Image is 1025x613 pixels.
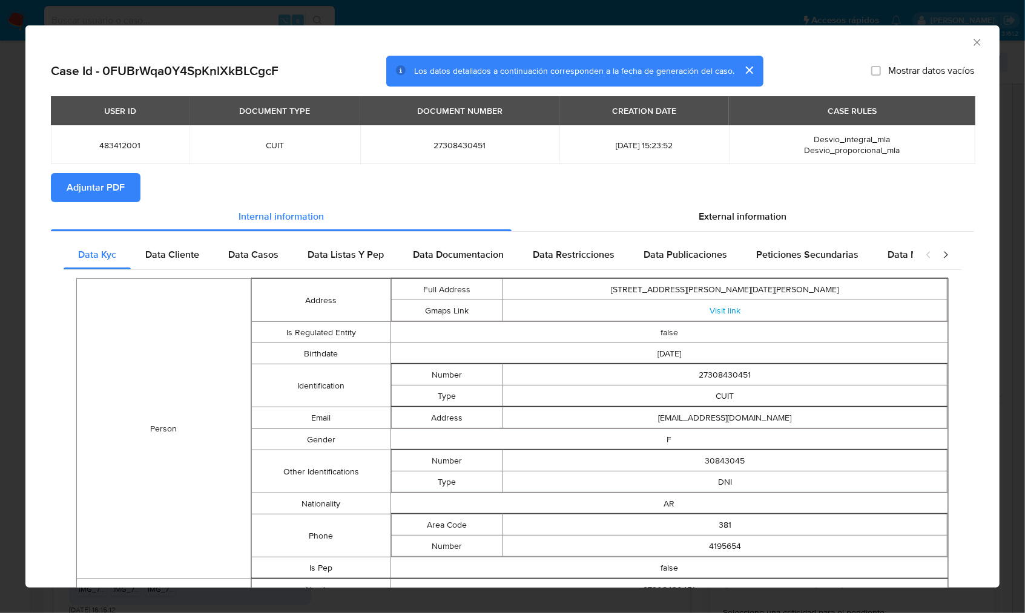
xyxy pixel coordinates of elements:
[65,140,175,151] span: 483412001
[410,100,510,121] div: DOCUMENT NUMBER
[503,536,947,557] td: 4195654
[710,304,740,316] a: Visit link
[503,450,947,471] td: 30843045
[391,343,948,364] td: [DATE]
[392,385,503,407] td: Type
[392,536,503,557] td: Number
[888,247,954,261] span: Data Minoridad
[51,173,140,202] button: Adjuntar PDF
[252,429,391,450] td: Gender
[51,63,278,79] h2: Case Id - 0FUBrWqa0Y4SpKnlXkBLCgcF
[414,65,734,77] span: Los datos detallados a continuación corresponden a la fecha de generación del caso.
[252,579,391,600] td: Number
[252,364,391,407] td: Identification
[228,247,278,261] span: Data Casos
[78,247,116,261] span: Data Kyc
[503,279,947,300] td: [STREET_ADDRESS][PERSON_NAME][DATE][PERSON_NAME]
[392,279,503,300] td: Full Address
[533,247,615,261] span: Data Restricciones
[644,247,727,261] span: Data Publicaciones
[756,247,859,261] span: Peticiones Secundarias
[413,247,504,261] span: Data Documentacion
[391,429,948,450] td: F
[503,514,947,536] td: 381
[699,209,786,223] span: External information
[574,140,714,151] span: [DATE] 15:23:52
[252,407,391,429] td: Email
[25,25,1000,588] div: closure-recommendation-modal
[232,100,317,121] div: DOCUMENT TYPE
[77,279,251,579] td: Person
[391,557,948,579] td: false
[391,493,948,514] td: AR
[252,557,391,579] td: Is Pep
[252,493,391,514] td: Nationality
[391,579,948,600] td: 27308430451
[392,407,503,428] td: Address
[503,471,947,493] td: DNI
[503,364,947,385] td: 27308430451
[375,140,545,151] span: 27308430451
[252,343,391,364] td: Birthdate
[252,279,391,322] td: Address
[239,209,324,223] span: Internal information
[392,514,503,536] td: Area Code
[971,36,982,47] button: Cerrar ventana
[804,144,900,156] span: Desvio_proporcional_mla
[145,247,199,261] span: Data Cliente
[814,133,890,145] span: Desvio_integral_mla
[392,364,503,385] td: Number
[97,100,143,121] div: USER ID
[503,407,947,428] td: [EMAIL_ADDRESS][DOMAIN_NAME]
[204,140,346,151] span: CUIT
[67,174,125,201] span: Adjuntar PDF
[392,300,503,321] td: Gmaps Link
[252,450,391,493] td: Other Identifications
[392,471,503,493] td: Type
[605,100,684,121] div: CREATION DATE
[820,100,884,121] div: CASE RULES
[308,247,384,261] span: Data Listas Y Pep
[252,322,391,343] td: Is Regulated Entity
[392,450,503,471] td: Number
[734,56,763,85] button: cerrar
[64,240,913,269] div: Detailed internal info
[252,514,391,557] td: Phone
[51,202,974,231] div: Detailed info
[888,65,974,77] span: Mostrar datos vacíos
[871,66,881,76] input: Mostrar datos vacíos
[503,385,947,407] td: CUIT
[391,322,948,343] td: false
